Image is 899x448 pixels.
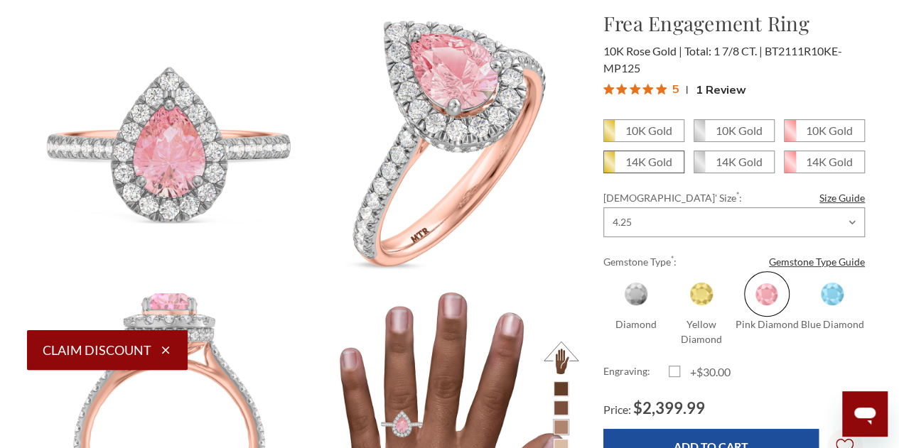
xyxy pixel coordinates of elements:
em: 10K Gold [806,124,853,137]
span: 10K Yellow Gold [604,120,684,141]
h1: Frea Engagement Ring [603,9,865,38]
button: Rated 5 out of 5 stars from 1 reviews. Jump to reviews. [603,79,746,100]
span: Diamond [613,271,659,317]
label: Gemstone Type : [603,254,865,269]
iframe: Button to launch messaging window, conversation in progress [842,391,888,437]
span: Pink Diamond [744,271,790,317]
span: 10K White Gold [694,120,774,141]
span: Blue Diamond [809,271,855,317]
label: +$30.00 [669,364,734,381]
span: Blue Diamond [800,318,863,330]
img: Photo of Frea 1 7/8 ct tw. Lab Grown Pink Pear Solitaire Engagement Ring 10K Rose Gold [BT2111RE-... [35,9,306,280]
span: 10K Rose Gold [603,44,682,58]
span: Price: [603,403,631,416]
a: Gemstone Type Guide [769,254,865,269]
span: 5 [672,80,679,97]
span: Yellow Diamond [681,318,722,345]
span: 14K Rose Gold [785,151,864,173]
span: 1 Review [696,79,746,100]
span: 14K White Gold [694,151,774,173]
a: Size Guide [819,190,865,205]
img: Photo of Frea 1 7/8 ct tw. Lab Grown Pink Pear Solitaire Engagement Ring 10K Rose Gold [BT2111RE-... [308,9,579,280]
span: Diamond [615,318,657,330]
button: Claim Discount [27,330,188,370]
label: Engraving: [603,364,669,381]
span: 10K Rose Gold [785,120,864,141]
label: [DEMOGRAPHIC_DATA]' Size : [603,190,865,205]
em: 10K Gold [716,124,763,137]
span: Yellow Diamond [679,271,724,317]
em: 14K Gold [625,155,672,168]
span: Pink Diamond [735,318,798,330]
span: 14K Yellow Gold [604,151,684,173]
em: 10K Gold [625,124,672,137]
span: Total: 1 7/8 CT. [684,44,763,58]
em: 14K Gold [716,155,763,168]
em: 14K Gold [806,155,853,168]
span: $2,399.99 [633,398,705,417]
